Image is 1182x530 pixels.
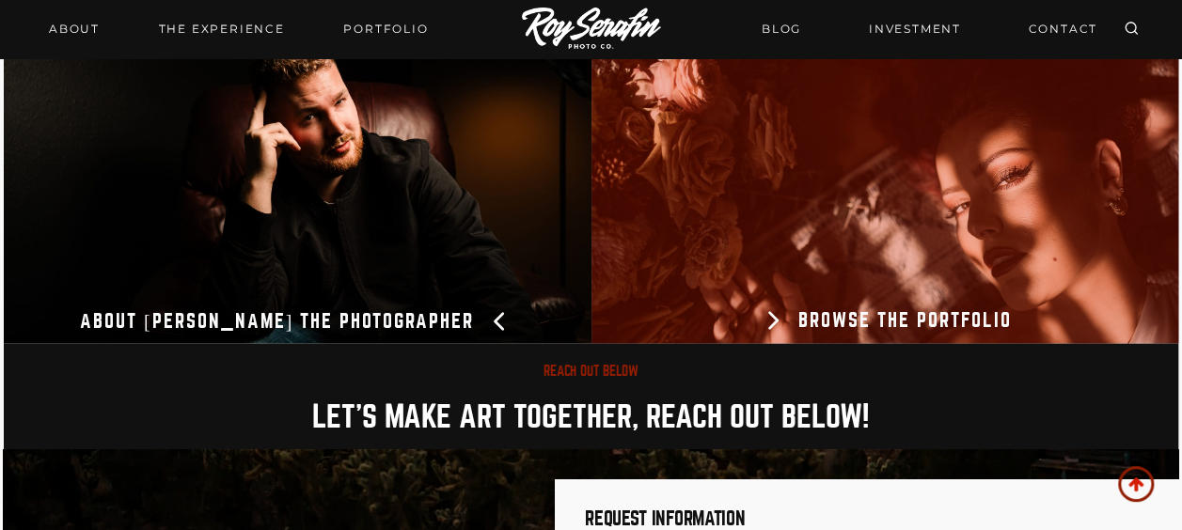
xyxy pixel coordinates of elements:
span: Browse the portfolio [798,305,1012,335]
nav: Primary Navigation [38,16,439,42]
a: Portfolio [332,16,439,42]
img: Logo of Roy Serafin Photo Co., featuring stylized text in white on a light background, representi... [522,8,661,52]
h2: Request information [585,509,1118,528]
a: THE EXPERIENCE [148,16,296,42]
a: About [38,16,111,42]
a: CONTACT [1017,12,1109,45]
a: Scroll to top [1118,466,1154,502]
a: BLOG [750,12,812,45]
p: Let’s make art together, reach out below! [64,408,1119,428]
nav: Secondary Navigation [750,12,1109,45]
a: Browse the portfolio [739,297,1031,343]
h2: Reach out Below [64,365,1119,378]
a: INVESTMENT [858,12,972,45]
button: View Search Form [1118,16,1144,42]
